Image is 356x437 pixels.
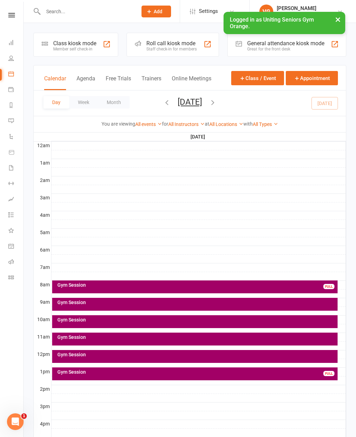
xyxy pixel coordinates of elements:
[205,121,209,127] strong: at
[34,228,51,237] th: 5am
[323,284,334,289] div: FULL
[57,352,337,357] div: Gym Session
[34,263,51,272] th: 7am
[135,121,162,127] a: All events
[247,47,324,51] div: Great for the front desk
[154,9,162,14] span: Add
[98,96,130,109] button: Month
[34,298,51,307] th: 9am
[332,12,344,27] button: ×
[243,121,253,127] strong: with
[21,413,27,419] span: 1
[41,7,132,16] input: Search...
[7,413,24,430] iframe: Intercom live chat
[253,121,278,127] a: All Types
[141,6,171,17] button: Add
[34,402,51,411] th: 3pm
[8,82,24,98] a: Payments
[277,11,337,18] div: Uniting Seniors Gym Orange
[162,121,168,127] strong: for
[8,145,24,161] a: Product Sales
[230,16,314,30] span: Logged in as Uniting Seniors Gym Orange.
[34,333,51,341] th: 11am
[53,40,96,47] div: Class kiosk mode
[8,51,24,67] a: People
[323,371,334,376] div: FULL
[8,239,24,255] a: General attendance kiosk mode
[34,367,51,376] th: 1pm
[286,71,338,85] button: Appointment
[57,370,337,374] div: Gym Session
[146,40,197,47] div: Roll call kiosk mode
[34,280,51,289] th: 8am
[178,97,202,107] button: [DATE]
[57,300,337,305] div: Gym Session
[146,47,197,51] div: Staff check-in for members
[69,96,98,109] button: Week
[34,141,51,150] th: 12am
[259,5,273,18] div: VG
[209,121,243,127] a: All Locations
[172,75,211,90] button: Online Meetings
[34,211,51,220] th: 4am
[231,71,284,85] button: Class / Event
[44,75,66,90] button: Calendar
[106,75,131,90] button: Free Trials
[8,270,24,286] a: Class kiosk mode
[57,335,337,340] div: Gym Session
[8,255,24,270] a: Roll call kiosk mode
[53,47,96,51] div: Member self check-in
[8,35,24,51] a: Dashboard
[34,385,51,394] th: 2pm
[57,283,337,287] div: Gym Session
[168,121,205,127] a: All Instructors
[8,223,24,239] a: What's New
[199,3,218,19] span: Settings
[102,121,135,127] strong: You are viewing
[141,75,161,90] button: Trainers
[247,40,324,47] div: General attendance kiosk mode
[8,98,24,114] a: Reports
[8,192,24,208] a: Assessments
[34,420,51,428] th: 4pm
[51,133,346,141] th: [DATE]
[57,317,337,322] div: Gym Session
[76,75,95,90] button: Agenda
[34,193,51,202] th: 3am
[34,159,51,167] th: 1am
[43,96,69,109] button: Day
[34,315,51,324] th: 10am
[277,5,337,11] div: [PERSON_NAME]
[34,350,51,359] th: 12pm
[34,176,51,185] th: 2am
[8,67,24,82] a: Calendar
[34,246,51,254] th: 6am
